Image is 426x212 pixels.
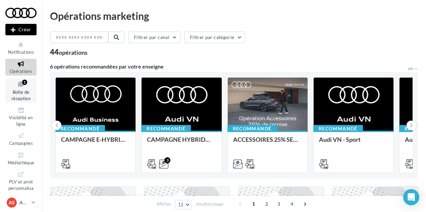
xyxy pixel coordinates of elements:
div: ACCESSOIRES 25% SEPTEMBRE - AUDI SERVICE [233,136,302,150]
button: Créer [5,24,37,35]
span: résultats/page [196,201,223,207]
span: Campagnes [9,140,33,146]
span: 2 [261,199,272,209]
span: AS [9,199,15,206]
span: 1 [248,199,259,209]
button: Notifications [5,40,37,56]
div: Recommandé [227,125,277,132]
div: Opérations marketing [50,11,418,21]
div: Recommandé [313,125,363,132]
span: PLV et print personnalisable [8,178,34,197]
div: 6 opérations recommandées par votre enseigne [50,64,407,69]
span: Médiathèque [8,160,35,165]
span: 3 [273,199,284,209]
div: CAMPAGNE E-HYBRID OCTOBRE B2B [61,136,130,150]
a: Médiathèque [5,150,37,167]
a: Campagnes [5,131,37,147]
div: 1 [22,80,27,85]
div: Recommandé [141,125,191,132]
div: Recommandé [55,125,105,132]
span: Notifications [8,49,34,55]
div: 44 [50,48,88,56]
a: Opérations [5,59,37,75]
a: AS AUDI St-Fons [5,196,37,209]
div: 3 [164,157,170,163]
div: CAMPAGNE HYBRIDE RECHARGEABLE [147,136,216,150]
div: Nouvelle campagne [5,24,37,35]
span: Boîte de réception [11,89,31,101]
a: PLV et print personnalisable [5,169,37,199]
span: 12 [178,202,184,207]
div: Audi VN - Sport [319,136,388,150]
div: opérations [59,49,88,55]
span: Visibilité en ligne [9,115,33,127]
span: 4 [286,199,297,209]
span: Afficher [156,201,171,207]
button: Filtrer par canal [128,32,180,43]
a: Visibilité en ligne [5,105,37,128]
p: AUDI St-Fons [19,199,29,206]
span: Opérations [10,69,32,74]
a: Boîte de réception1 [5,78,37,103]
button: 12 [175,200,192,209]
button: Filtrer par catégorie [184,32,245,43]
div: Open Intercom Messenger [403,189,419,205]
